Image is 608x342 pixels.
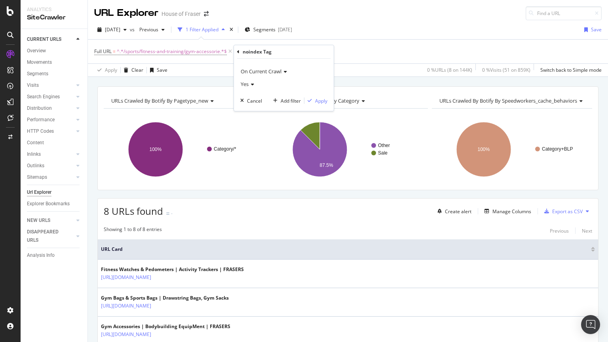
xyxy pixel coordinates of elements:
button: Cancel [237,97,262,105]
span: = [113,48,116,55]
div: arrow-right-arrow-left [204,11,209,17]
a: CURRENT URLS [27,35,74,44]
a: [URL][DOMAIN_NAME] [101,273,151,281]
a: Performance [27,116,74,124]
span: Yes [241,80,249,88]
button: Switch back to Simple mode [537,64,602,76]
svg: A chart. [268,115,426,184]
h4: URLs Crawled By Botify By speedworkers_cache_behaviors [438,94,589,107]
button: [DATE] [94,23,130,36]
span: URL Card [101,246,589,253]
button: Save [147,64,167,76]
button: Manage Columns [481,206,531,216]
div: 0 % URLs ( 8 on 144K ) [427,67,472,73]
div: Performance [27,116,55,124]
a: HTTP Codes [27,127,74,136]
a: Search Engines [27,93,74,101]
div: - [171,210,173,217]
div: Next [582,227,592,234]
div: HTTP Codes [27,127,54,136]
div: Save [591,26,602,33]
span: On Current Crawl [241,68,281,75]
a: Visits [27,81,74,90]
span: URLs Crawled By Botify By speedworkers_cache_behaviors [439,97,577,104]
button: Save [581,23,602,36]
button: Clear [121,64,143,76]
div: Create alert [445,208,471,215]
span: 2025 Aug. 22nd [105,26,120,33]
text: Sale [378,150,388,156]
button: Create alert [434,205,471,218]
button: Segments[DATE] [241,23,295,36]
a: Movements [27,58,82,67]
span: URLs Crawled By Botify By category [275,97,359,104]
a: Url Explorer [27,188,82,197]
div: Analytics [27,6,81,13]
div: Apply [315,97,327,104]
text: 100% [478,147,490,152]
a: Distribution [27,104,74,113]
input: Find a URL [526,6,602,20]
text: Category+BLP [542,146,573,152]
a: Analysis Info [27,251,82,260]
svg: A chart. [432,115,590,184]
button: Apply [304,97,327,105]
div: Previous [550,227,569,234]
span: Full URL [94,48,112,55]
div: Sitemaps [27,173,47,182]
button: Export as CSV [541,205,583,218]
div: NEW URLS [27,216,50,225]
a: [URL][DOMAIN_NAME] [101,331,151,338]
div: Fitness Watches & Pedometers | Activity Trackers | FRASERS [101,266,244,273]
a: Content [27,139,82,147]
button: Apply [94,64,117,76]
div: Url Explorer [27,188,51,197]
span: Segments [253,26,275,33]
div: times [228,26,235,34]
div: Cancel [247,97,262,104]
div: noindex Tag [243,48,272,55]
div: Outlinks [27,162,44,170]
div: Explorer Bookmarks [27,200,70,208]
h4: URLs Crawled By Botify By pagetype_new [110,94,257,107]
h4: URLs Crawled By Botify By category [274,94,421,107]
button: Add filter [270,97,301,105]
a: Sitemaps [27,173,74,182]
a: DISAPPEARED URLS [27,228,74,245]
span: ^.*/sports/fitness-and-training/gym-accessorie.*$ [117,46,227,57]
div: Manage Columns [492,208,531,215]
text: 87.5% [319,162,333,168]
div: Clear [131,67,143,73]
div: Inlinks [27,150,41,159]
span: vs [130,26,136,33]
div: DISAPPEARED URLS [27,228,67,245]
div: Open Intercom Messenger [581,315,600,334]
a: [URL][DOMAIN_NAME] [101,302,151,310]
div: Add filter [281,97,301,104]
span: 8 URLs found [104,204,163,218]
div: Showing 1 to 8 of 8 entries [104,226,162,235]
svg: A chart. [104,115,262,184]
button: 1 Filter Applied [175,23,228,36]
div: Export as CSV [552,208,583,215]
div: Segments [27,70,48,78]
div: Content [27,139,44,147]
a: Inlinks [27,150,74,159]
span: Previous [136,26,158,33]
div: 1 Filter Applied [186,26,218,33]
a: Overview [27,47,82,55]
text: Other [378,143,390,148]
span: URLs Crawled By Botify By pagetype_new [111,97,208,104]
button: Next [582,226,592,235]
a: NEW URLS [27,216,74,225]
div: Gym Accessories | Bodybuilding EquipMent | FRASERS [101,323,230,330]
div: URL Explorer [94,6,158,20]
text: Category/* [214,146,236,152]
div: Analysis Info [27,251,55,260]
div: Movements [27,58,52,67]
img: Equal [166,212,169,215]
button: Previous [550,226,569,235]
div: SiteCrawler [27,13,81,22]
div: 0 % Visits ( 51 on 859K ) [482,67,530,73]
